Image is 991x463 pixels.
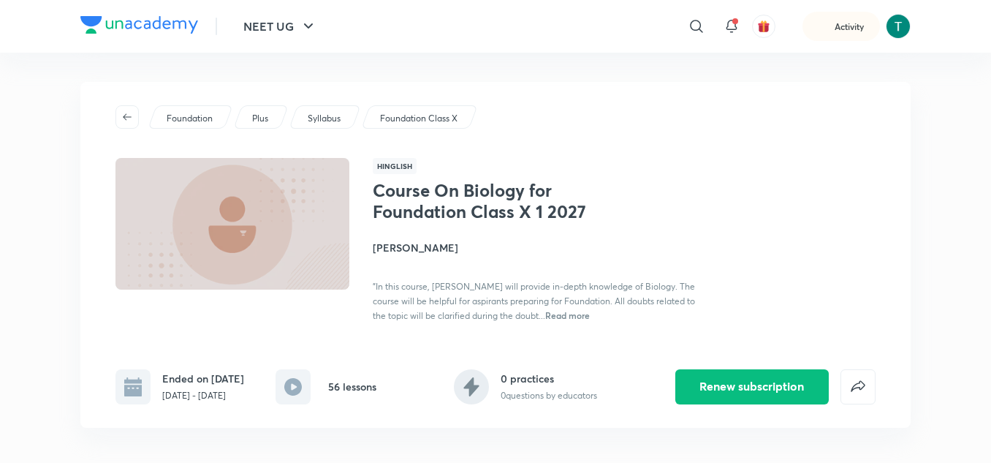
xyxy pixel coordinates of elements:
[373,158,417,174] span: Hinglish
[167,112,213,125] p: Foundation
[373,281,695,321] span: "In this course, [PERSON_NAME] will provide in-depth knowledge of Biology. The course will be hel...
[545,309,590,321] span: Read more
[757,20,770,33] img: avatar
[164,112,216,125] a: Foundation
[886,14,911,39] img: Tajvendra Singh
[80,16,198,34] img: Company Logo
[162,371,244,386] h6: Ended on [DATE]
[250,112,271,125] a: Plus
[817,18,830,35] img: activity
[80,16,198,37] a: Company Logo
[501,389,597,402] p: 0 questions by educators
[501,371,597,386] h6: 0 practices
[328,379,376,394] h6: 56 lessons
[373,180,612,222] h1: Course On Biology for Foundation Class X 1 2027
[373,240,700,255] h4: [PERSON_NAME]
[252,112,268,125] p: Plus
[380,112,457,125] p: Foundation Class X
[305,112,343,125] a: Syllabus
[308,112,341,125] p: Syllabus
[840,369,876,404] button: false
[235,12,326,41] button: NEET UG
[113,157,352,291] img: Thumbnail
[378,112,460,125] a: Foundation Class X
[675,369,829,404] button: Renew subscription
[162,389,244,402] p: [DATE] - [DATE]
[752,15,775,38] button: avatar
